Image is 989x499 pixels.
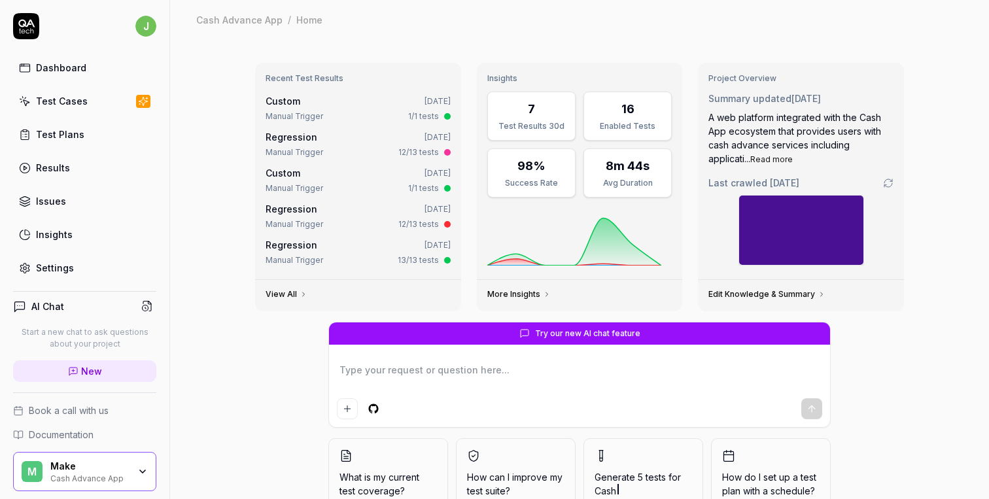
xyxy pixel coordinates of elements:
[266,239,317,250] a: Regression
[739,196,863,265] img: Screenshot
[487,73,672,84] h3: Insights
[36,228,73,241] div: Insights
[266,111,323,122] div: Manual Trigger
[266,254,323,266] div: Manual Trigger
[296,13,322,26] div: Home
[467,470,564,498] span: How can I improve my test suite?
[266,182,323,194] div: Manual Trigger
[398,146,439,158] div: 12/13 tests
[36,161,70,175] div: Results
[13,255,156,281] a: Settings
[13,326,156,350] p: Start a new chat to ask questions about your project
[708,112,881,164] span: A web platform integrated with the Cash App ecosystem that provides users with cash advance servi...
[22,461,43,482] span: M
[135,13,156,39] button: j
[883,178,894,188] a: Go to crawling settings
[592,177,663,189] div: Avg Duration
[528,100,535,118] div: 7
[708,93,791,104] span: Summary updated
[13,360,156,382] a: New
[266,289,307,300] a: View All
[13,428,156,441] a: Documentation
[263,128,453,161] a: Regression[DATE]Manual Trigger12/13 tests
[496,177,567,189] div: Success Rate
[425,204,451,214] time: [DATE]
[288,13,291,26] div: /
[266,203,317,215] a: Regression
[13,88,156,114] a: Test Cases
[722,470,820,498] span: How do I set up a test plan with a schedule?
[339,470,437,498] span: What is my current test coverage?
[398,218,439,230] div: 12/13 tests
[13,404,156,417] a: Book a call with us
[81,364,102,378] span: New
[592,120,663,132] div: Enabled Tests
[408,111,439,122] div: 1/1 tests
[708,289,825,300] a: Edit Knowledge & Summary
[266,95,300,107] span: Custom
[13,188,156,214] a: Issues
[13,222,156,247] a: Insights
[770,177,799,188] time: [DATE]
[263,199,453,233] a: Regression[DATE]Manual Trigger12/13 tests
[196,13,283,26] div: Cash Advance App
[266,218,323,230] div: Manual Trigger
[29,428,94,441] span: Documentation
[408,182,439,194] div: 1/1 tests
[263,92,453,125] a: Custom[DATE]Manual Trigger1/1 tests
[496,120,567,132] div: Test Results 30d
[535,328,640,339] span: Try our new AI chat feature
[31,300,64,313] h4: AI Chat
[50,472,129,483] div: Cash Advance App
[36,261,74,275] div: Settings
[425,168,451,178] time: [DATE]
[595,485,616,496] span: Cash
[425,240,451,250] time: [DATE]
[13,55,156,80] a: Dashboard
[36,128,84,141] div: Test Plans
[36,61,86,75] div: Dashboard
[621,100,634,118] div: 16
[750,154,793,165] button: Read more
[266,146,323,158] div: Manual Trigger
[263,235,453,269] a: Regression[DATE]Manual Trigger13/13 tests
[135,16,156,37] span: j
[487,289,551,300] a: More Insights
[266,131,317,143] a: Regression
[29,404,109,417] span: Book a call with us
[708,176,799,190] span: Last crawled
[337,398,358,419] button: Add attachment
[50,460,129,472] div: Make
[266,73,451,84] h3: Recent Test Results
[595,470,692,498] span: Generate 5 tests for
[13,452,156,491] button: MMakeCash Advance App
[13,122,156,147] a: Test Plans
[517,157,546,175] div: 98%
[36,94,88,108] div: Test Cases
[791,93,821,104] time: [DATE]
[263,163,453,197] a: Custom[DATE]Manual Trigger1/1 tests
[36,194,66,208] div: Issues
[266,167,300,179] span: Custom
[425,132,451,142] time: [DATE]
[13,155,156,181] a: Results
[398,254,439,266] div: 13/13 tests
[606,157,650,175] div: 8m 44s
[425,96,451,106] time: [DATE]
[708,73,894,84] h3: Project Overview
